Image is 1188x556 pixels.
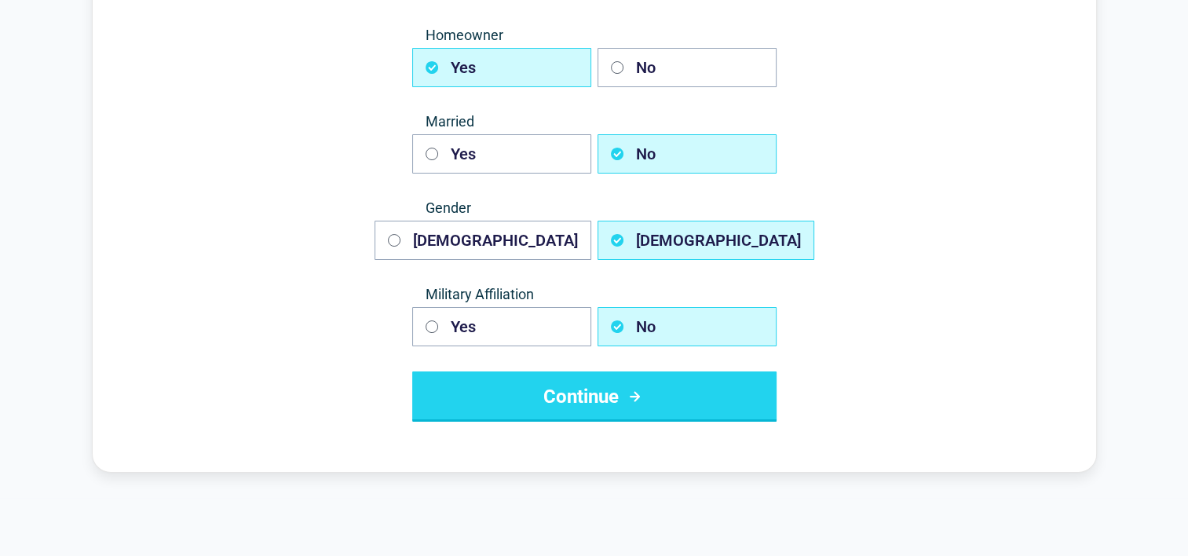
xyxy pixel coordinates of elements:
button: Yes [412,48,591,87]
button: No [598,134,777,174]
span: Homeowner [412,26,777,45]
button: Yes [412,134,591,174]
button: [DEMOGRAPHIC_DATA] [598,221,814,260]
button: [DEMOGRAPHIC_DATA] [375,221,591,260]
span: Military Affiliation [412,285,777,304]
span: Married [412,112,777,131]
button: Continue [412,371,777,422]
button: No [598,48,777,87]
span: Gender [412,199,777,218]
button: Yes [412,307,591,346]
button: No [598,307,777,346]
